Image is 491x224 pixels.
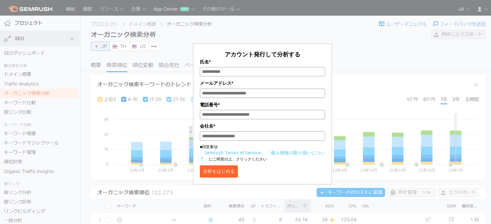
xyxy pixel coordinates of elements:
a: 「Semrush Terms of Service」 [200,150,265,156]
a: 「個人情報の取り扱いについて」 [200,150,325,162]
label: 電話番号* [200,101,325,108]
label: メールアドレス* [200,80,325,87]
span: アカウント発行して分析する [225,50,300,58]
button: 分析をはじめる [200,165,238,178]
p: ■同意事項 にご同意の上、クリックください [200,144,325,162]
